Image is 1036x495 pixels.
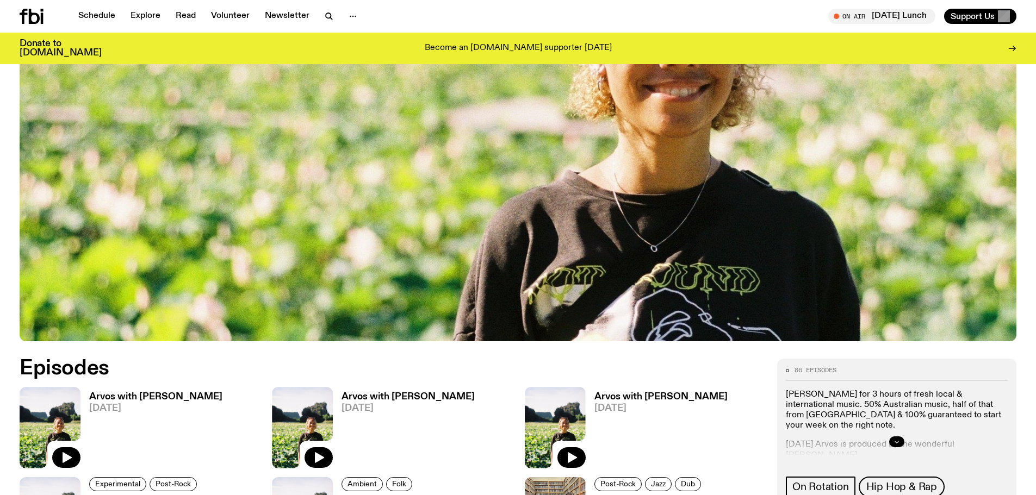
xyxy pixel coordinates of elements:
span: 86 episodes [795,367,836,373]
span: [DATE] [342,404,475,413]
img: Bri is smiling and wearing a black t-shirt. She is standing in front of a lush, green field. Ther... [20,387,80,468]
a: Volunteer [204,9,256,24]
a: Arvos with [PERSON_NAME][DATE] [586,392,728,468]
h2: Episodes [20,359,680,378]
a: Experimental [89,477,146,491]
a: Post-Rock [594,477,642,491]
span: Folk [392,480,406,488]
button: Support Us [944,9,1016,24]
p: [PERSON_NAME] for 3 hours of fresh local & international music. ​50% Australian music, half of th... [786,390,1008,431]
a: Read [169,9,202,24]
a: Folk [386,477,412,491]
a: Post-Rock [150,477,197,491]
span: Dub [681,480,695,488]
span: Hip Hop & Rap [866,481,937,493]
a: Jazz [645,477,672,491]
a: Dub [675,477,701,491]
h3: Arvos with [PERSON_NAME] [89,392,222,402]
span: Experimental [95,480,140,488]
img: Bri is smiling and wearing a black t-shirt. She is standing in front of a lush, green field. Ther... [272,387,333,468]
span: [DATE] [89,404,222,413]
span: Post-Rock [600,480,636,488]
span: Ambient [348,480,377,488]
a: Newsletter [258,9,316,24]
button: On Air[DATE] Lunch [828,9,935,24]
p: Become an [DOMAIN_NAME] supporter [DATE] [425,43,612,53]
span: [DATE] [594,404,728,413]
a: Explore [124,9,167,24]
span: Support Us [951,11,995,21]
a: Arvos with [PERSON_NAME][DATE] [333,392,475,468]
a: Schedule [72,9,122,24]
h3: Donate to [DOMAIN_NAME] [20,39,102,58]
span: On Rotation [792,481,849,493]
a: Ambient [342,477,383,491]
h3: Arvos with [PERSON_NAME] [594,392,728,402]
a: Arvos with [PERSON_NAME][DATE] [80,392,222,468]
span: Jazz [651,480,666,488]
h3: Arvos with [PERSON_NAME] [342,392,475,402]
span: Post-Rock [156,480,191,488]
img: Bri is smiling and wearing a black t-shirt. She is standing in front of a lush, green field. Ther... [525,387,586,468]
